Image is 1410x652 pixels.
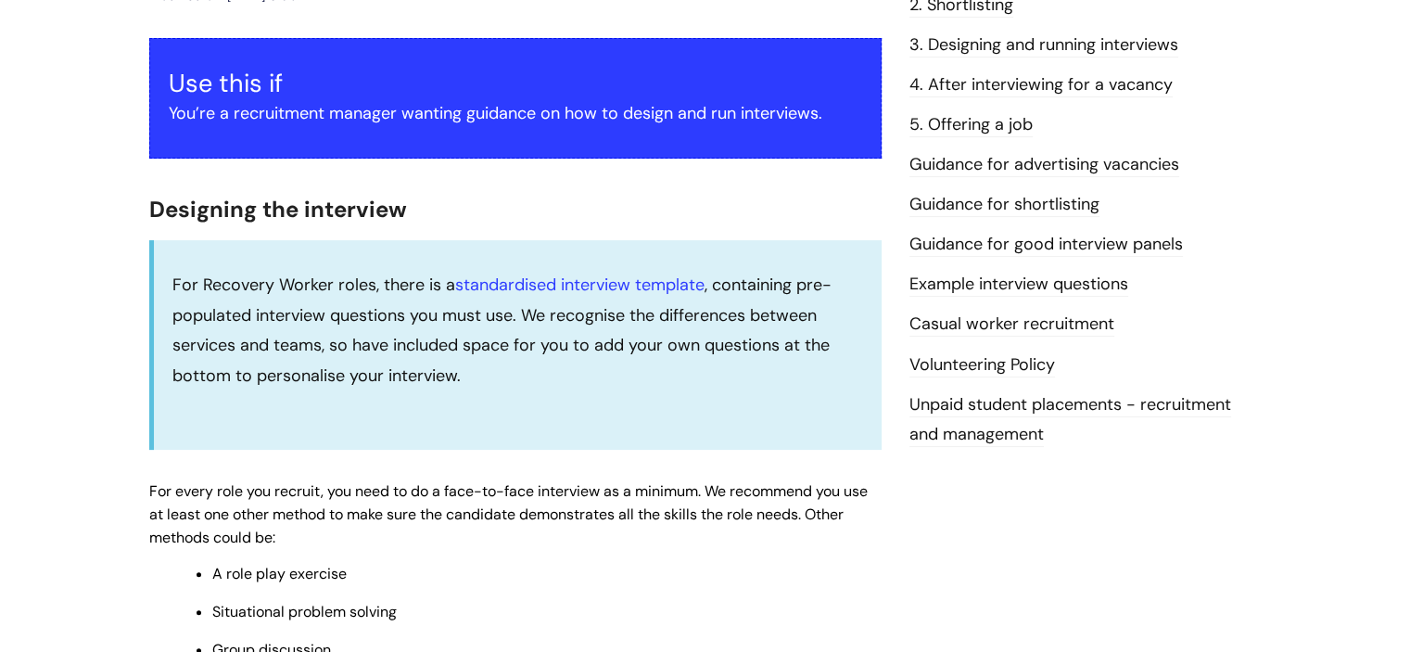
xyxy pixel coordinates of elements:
[149,195,407,224] span: Designing the interview
[909,113,1033,137] a: 5. Offering a job
[455,274,705,296] a: standardised interview template
[909,393,1231,447] a: Unpaid student placements - recruitment and management
[172,270,863,390] p: For Recovery Worker roles, there is a , containing pre-populated interview questions you must use...
[169,69,862,98] h3: Use this if
[909,73,1173,97] a: 4. After interviewing for a vacancy
[909,313,1114,337] a: Casual worker recruitment
[169,98,862,128] p: You’re a recruitment manager wanting guidance on how to design and run interviews.
[909,353,1055,377] a: Volunteering Policy
[909,273,1128,297] a: Example interview questions
[909,153,1179,177] a: Guidance for advertising vacancies
[212,602,397,621] span: Situational problem solving
[212,564,347,583] span: A role play exercise
[909,233,1183,257] a: Guidance for good interview panels
[149,481,868,547] span: For every role you recruit, you need to do a face-to-face interview as a minimum. We recommend yo...
[909,33,1178,58] a: 3. Designing and running interviews
[909,193,1099,217] a: Guidance for shortlisting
